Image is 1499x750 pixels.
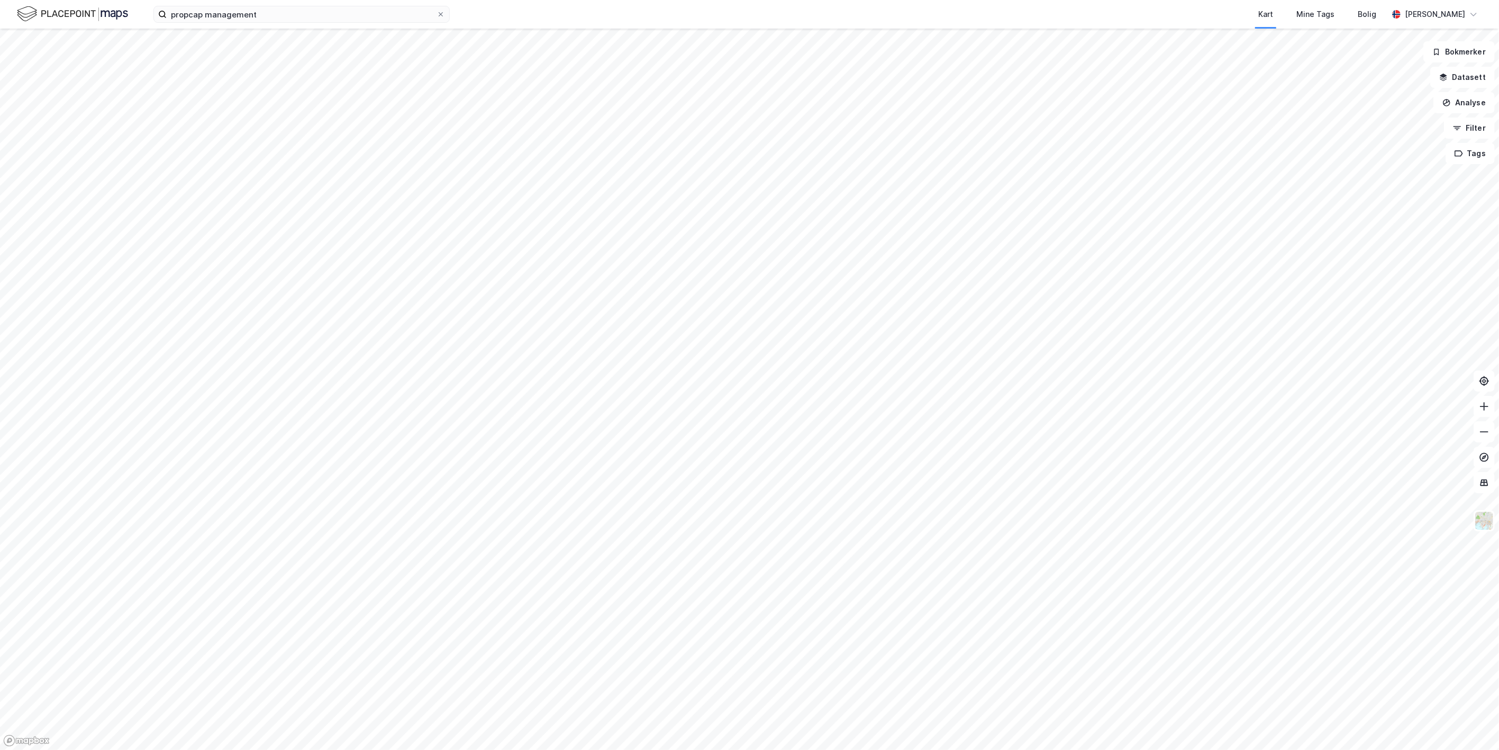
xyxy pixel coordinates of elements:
[1405,8,1465,21] div: [PERSON_NAME]
[17,5,128,23] img: logo.f888ab2527a4732fd821a326f86c7f29.svg
[167,6,437,22] input: Søk på adresse, matrikkel, gårdeiere, leietakere eller personer
[1296,8,1334,21] div: Mine Tags
[1258,8,1273,21] div: Kart
[1446,699,1499,750] iframe: Chat Widget
[1358,8,1376,21] div: Bolig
